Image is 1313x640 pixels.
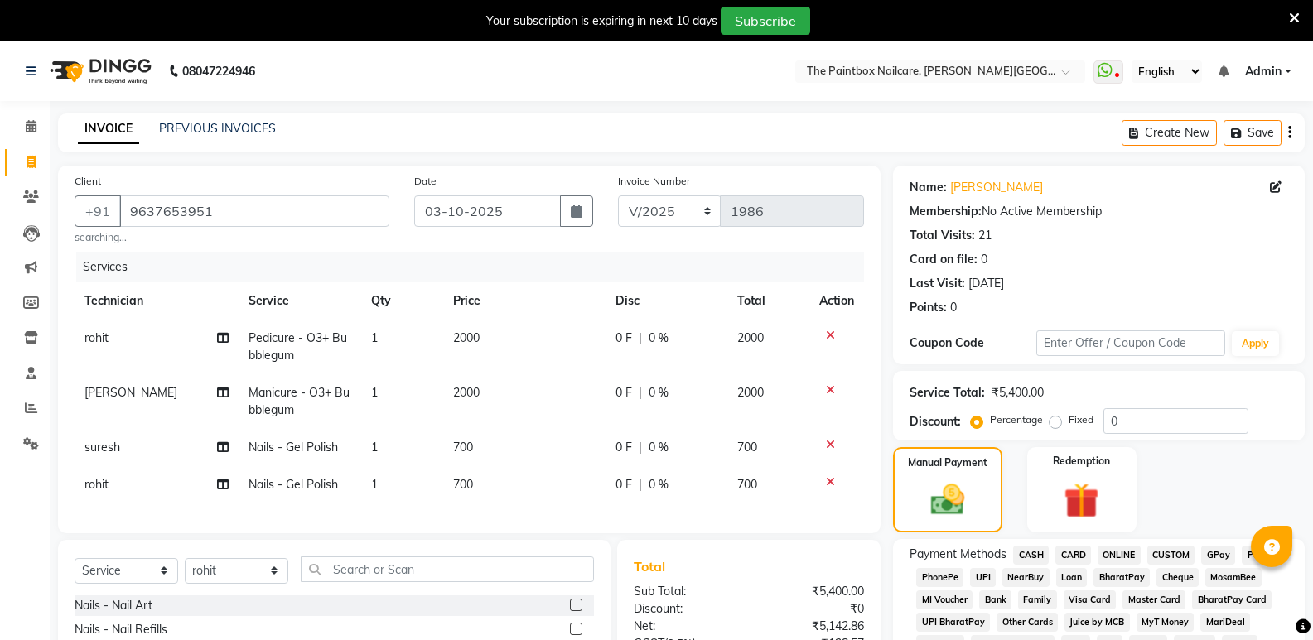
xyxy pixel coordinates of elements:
[453,440,473,455] span: 700
[84,477,109,492] span: rohit
[737,440,757,455] span: 700
[1064,613,1130,632] span: Juice by MCB
[443,282,606,320] th: Price
[75,230,389,245] small: searching...
[908,455,987,470] label: Manual Payment
[737,385,764,400] span: 2000
[634,558,672,575] span: Total
[920,480,975,519] img: _cash.svg
[84,385,177,400] span: [PERSON_NAME]
[910,227,975,244] div: Total Visits:
[1069,412,1093,427] label: Fixed
[1201,546,1235,565] span: GPay
[1093,568,1150,587] span: BharatPay
[182,48,255,94] b: 08047224946
[997,613,1058,632] span: Other Cards
[75,621,167,638] div: Nails - Nail Refills
[950,179,1043,196] a: [PERSON_NAME]
[809,282,864,320] th: Action
[84,330,109,345] span: rohit
[1036,330,1225,356] input: Enter Offer / Coupon Code
[1013,546,1049,565] span: CASH
[621,600,749,618] div: Discount:
[1098,546,1141,565] span: ONLINE
[78,114,139,144] a: INVOICE
[159,121,276,136] a: PREVIOUS INVOICES
[910,203,1288,220] div: No Active Membership
[1242,546,1282,565] span: PayTM
[1156,568,1199,587] span: Cheque
[737,330,764,345] span: 2000
[727,282,809,320] th: Total
[621,583,749,600] div: Sub Total:
[1002,568,1050,587] span: NearBuy
[737,477,757,492] span: 700
[910,384,985,402] div: Service Total:
[621,618,749,635] div: Net:
[910,203,982,220] div: Membership:
[1053,479,1110,522] img: _gift.svg
[361,282,443,320] th: Qty
[639,384,642,402] span: |
[249,440,338,455] span: Nails - Gel Polish
[910,275,965,292] div: Last Visit:
[119,195,389,227] input: Search by Name/Mobile/Email/Code
[75,195,121,227] button: +91
[75,597,152,614] div: Nails - Nail Art
[649,330,669,347] span: 0 %
[1205,568,1262,587] span: MosamBee
[453,477,473,492] span: 700
[1192,590,1272,609] span: BharatPay Card
[916,613,990,632] span: UPI BharatPay
[639,476,642,493] span: |
[1200,613,1250,632] span: MariDeal
[615,330,632,347] span: 0 F
[978,227,992,244] div: 21
[1122,120,1217,146] button: Create New
[990,412,1043,427] label: Percentage
[371,385,378,400] span: 1
[1064,590,1117,609] span: Visa Card
[950,299,957,316] div: 0
[414,174,437,189] label: Date
[1053,454,1110,469] label: Redemption
[301,556,594,582] input: Search or Scan
[249,385,350,417] span: Manicure - O3+ Bubblegum
[615,384,632,402] span: 0 F
[749,600,876,618] div: ₹0
[749,583,876,600] div: ₹5,400.00
[1245,63,1282,80] span: Admin
[721,7,810,35] button: Subscribe
[1056,568,1088,587] span: Loan
[453,385,480,400] span: 2000
[649,384,669,402] span: 0 %
[979,590,1011,609] span: Bank
[1243,574,1296,623] iframe: chat widget
[42,48,156,94] img: logo
[910,546,1006,563] span: Payment Methods
[649,439,669,456] span: 0 %
[992,384,1044,402] div: ₹5,400.00
[910,299,947,316] div: Points:
[239,282,361,320] th: Service
[916,568,963,587] span: PhonePe
[84,440,120,455] span: suresh
[910,413,961,431] div: Discount:
[1232,331,1279,356] button: Apply
[615,476,632,493] span: 0 F
[649,476,669,493] span: 0 %
[1224,120,1282,146] button: Save
[249,330,347,363] span: Pedicure - O3+ Bubblegum
[1137,613,1195,632] span: MyT Money
[1055,546,1091,565] span: CARD
[968,275,1004,292] div: [DATE]
[910,179,947,196] div: Name:
[639,330,642,347] span: |
[371,440,378,455] span: 1
[916,590,973,609] span: MI Voucher
[75,282,239,320] th: Technician
[1018,590,1057,609] span: Family
[910,251,978,268] div: Card on file:
[606,282,728,320] th: Disc
[618,174,690,189] label: Invoice Number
